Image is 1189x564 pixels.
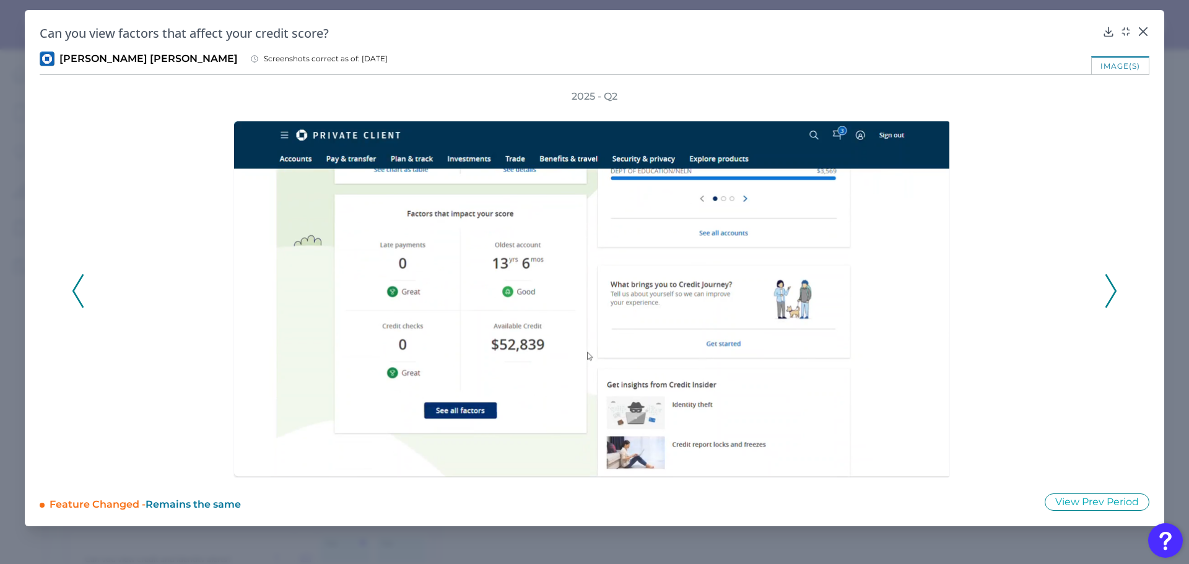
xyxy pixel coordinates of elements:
[1045,493,1149,511] button: View Prev Period
[50,493,384,511] div: Feature Changed -
[146,498,241,510] span: Remains the same
[40,25,1097,41] h2: Can you view factors that affect your credit score?
[1091,56,1149,74] div: image(s)
[40,51,54,66] img: JP Morgan Chase
[59,52,238,66] span: [PERSON_NAME] [PERSON_NAME]
[233,121,950,478] img: 7449b-Chase-Q2-2025.png
[1148,523,1183,558] button: Open Resource Center
[572,90,617,103] h3: 2025 - Q2
[264,54,388,64] span: Screenshots correct as of: [DATE]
